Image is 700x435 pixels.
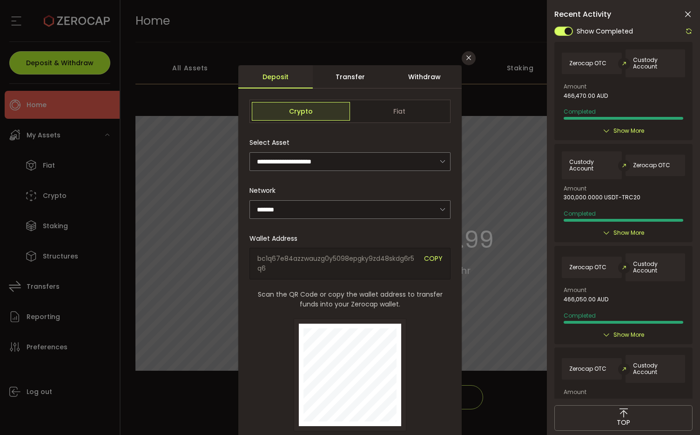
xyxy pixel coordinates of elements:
span: Completed [564,210,596,217]
span: Show More [613,330,644,340]
span: Amount [564,389,586,395]
div: Deposit [238,65,313,88]
span: Custody Account [633,261,678,274]
span: COPY [424,254,443,273]
span: Show Completed [577,27,633,36]
span: Zerocap OTC [633,162,670,169]
label: Select Asset [249,138,295,147]
span: 465,840.00 AUD [564,398,608,405]
span: Completed [564,312,596,319]
span: Amount [564,186,586,191]
label: Wallet Address [249,234,303,243]
span: 466,470.00 AUD [564,93,608,99]
span: 466,050.00 AUD [564,296,608,303]
span: Custody Account [633,57,678,70]
span: Fiat [350,102,448,121]
span: Scan the QR Code or copy the wallet address to transfer funds into your Zerocap wallet. [249,290,451,309]
span: Zerocap OTC [569,366,606,372]
span: Completed [564,108,596,116]
span: bc1q67e84azzwauzg0y5098epgky9zd48skdg6r5q6 [257,254,417,273]
span: Zerocap OTC [569,264,606,271]
div: Transfer [313,65,387,88]
span: Crypto [252,102,350,121]
label: Network [249,186,281,195]
div: Withdraw [387,65,462,88]
iframe: Chat Widget [589,334,700,435]
span: Custody Account [569,159,614,172]
button: Close [462,51,476,65]
span: 300,000.0000 USDT-TRC20 [564,194,640,201]
span: Amount [564,84,586,89]
span: Zerocap OTC [569,60,606,67]
span: Show More [613,126,644,136]
span: Recent Activity [554,11,611,18]
span: Amount [564,287,586,293]
span: Show More [613,228,644,238]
